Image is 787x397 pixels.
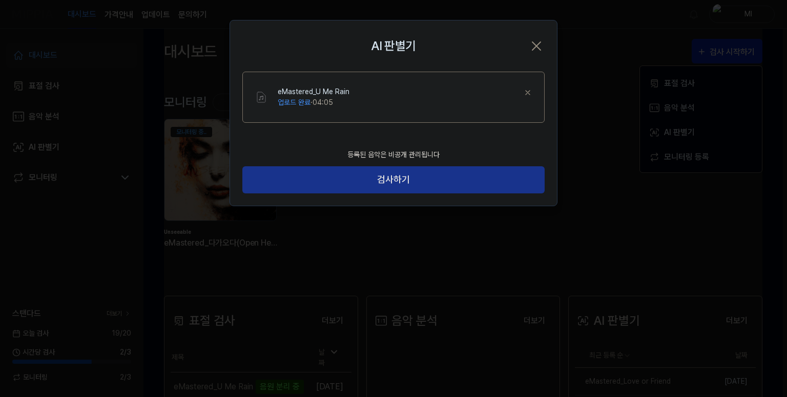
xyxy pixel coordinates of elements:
[255,91,267,103] img: File Select
[341,143,446,166] div: 등록된 음악은 비공개 관리됩니다
[278,97,349,108] div: · 04:05
[278,98,310,106] span: 업로드 완료
[242,166,545,193] button: 검사하기
[371,37,416,55] h2: AI 판별기
[278,86,349,97] div: eMastered_U Me Rain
